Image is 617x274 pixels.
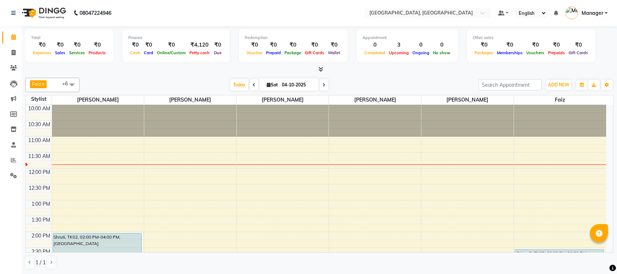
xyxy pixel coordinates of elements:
b: 08047224946 [80,3,111,23]
input: 2025-10-04 [280,80,316,90]
span: Sat [265,82,280,87]
input: Search Appointment [479,79,542,90]
span: Manager [582,9,603,17]
span: Faiz [32,81,41,87]
span: [PERSON_NAME] [144,95,236,104]
span: Upcoming [387,50,411,55]
span: Gift Cards [303,50,326,55]
span: Voucher [245,50,264,55]
div: ₹0 [524,41,546,49]
span: ADD NEW [548,82,569,87]
div: ₹0 [326,41,342,49]
div: ₹0 [211,41,224,49]
div: ₹0 [31,41,53,49]
div: ₹0 [155,41,188,49]
div: 0 [363,41,387,49]
img: logo [18,3,68,23]
div: 10:00 AM [27,105,52,112]
span: Gift Cards [567,50,590,55]
div: Finance [128,35,224,41]
div: 0 [411,41,431,49]
div: ₹0 [128,41,142,49]
span: No show [431,50,452,55]
span: Faiz [514,95,606,104]
span: Today [230,79,248,90]
span: [PERSON_NAME] [237,95,329,104]
div: 11:00 AM [27,137,52,144]
div: ₹0 [283,41,303,49]
span: Memberships [495,50,524,55]
span: Due [212,50,223,55]
div: ₹0 [303,41,326,49]
div: 11:30 AM [27,153,52,160]
span: Products [87,50,108,55]
div: ₹0 [546,41,567,49]
div: ₹0 [142,41,155,49]
span: Services [67,50,87,55]
div: 0 [431,41,452,49]
span: [PERSON_NAME] [329,95,421,104]
span: [PERSON_NAME] [52,95,144,104]
span: Sales [53,50,67,55]
span: Wallet [326,50,342,55]
div: ₹0 [87,41,108,49]
span: Completed [363,50,387,55]
iframe: chat widget [587,245,610,267]
div: 2:00 PM [30,232,52,240]
div: ₹0 [264,41,283,49]
span: +6 [62,81,73,86]
div: 12:00 PM [27,168,52,176]
span: Ongoing [411,50,431,55]
div: Stylist [26,95,52,103]
div: 1:30 PM [30,216,52,224]
span: Card [142,50,155,55]
span: Vouchers [524,50,546,55]
div: ₹0 [473,41,495,49]
div: Total [31,35,108,41]
div: Other sales [473,35,590,41]
div: 10:30 AM [27,121,52,128]
div: ₹0 [53,41,67,49]
span: Expenses [31,50,53,55]
span: Online/Custom [155,50,188,55]
div: 2:30 PM [30,248,52,256]
div: ₹0 [245,41,264,49]
div: 12:30 PM [27,184,52,192]
span: Cash [128,50,142,55]
span: Petty cash [188,50,211,55]
span: Prepaid [264,50,283,55]
div: 1:00 PM [30,200,52,208]
div: 3 [387,41,411,49]
span: [PERSON_NAME] [421,95,514,104]
img: Manager [565,7,578,19]
div: ₹4,120 [188,41,211,49]
div: Redemption [245,35,342,41]
div: Appointment [363,35,452,41]
div: ₹0 [495,41,524,49]
span: 1 / 1 [35,259,46,266]
span: Packages [473,50,495,55]
span: Prepaids [546,50,567,55]
span: Package [283,50,303,55]
a: x [41,81,44,87]
div: ₹0 [567,41,590,49]
button: ADD NEW [546,80,571,90]
div: ₹0 [67,41,87,49]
